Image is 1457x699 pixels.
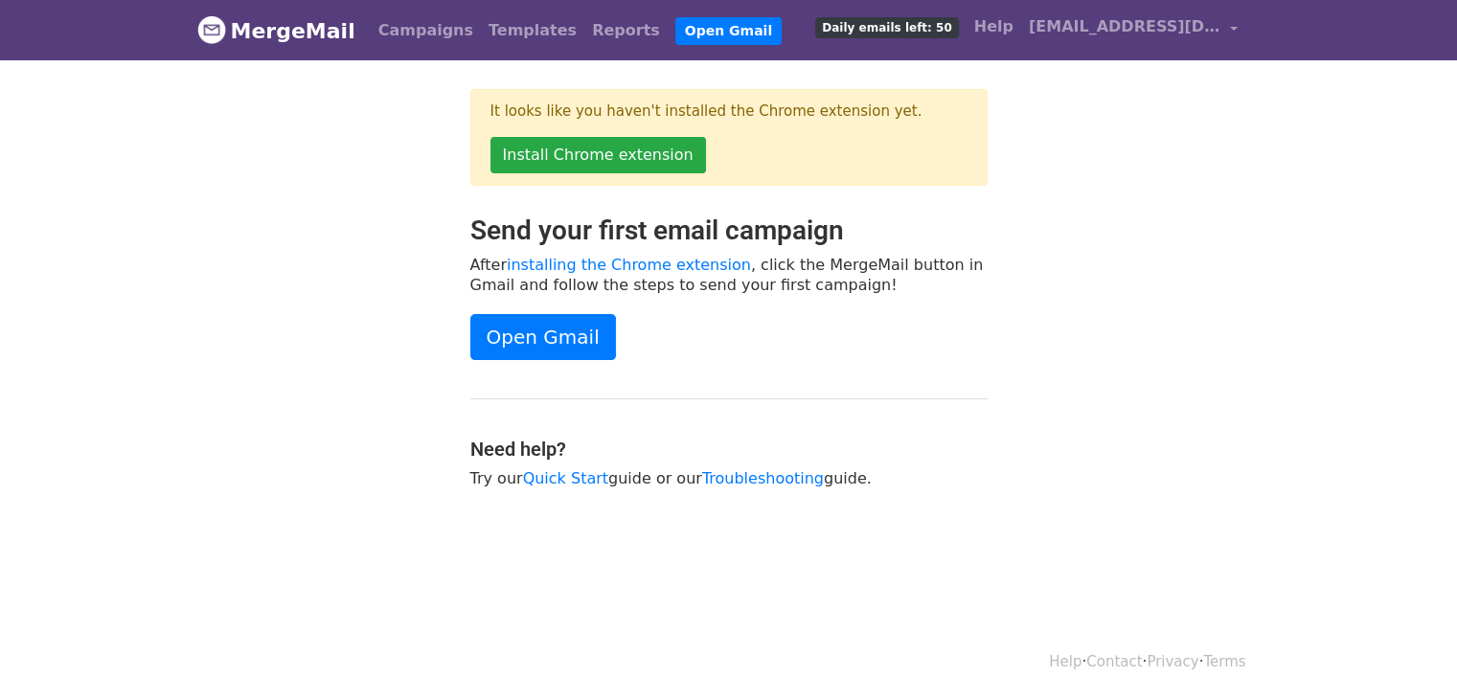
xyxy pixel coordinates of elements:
[815,17,958,38] span: Daily emails left: 50
[1361,607,1457,699] iframe: Chat Widget
[1203,653,1245,670] a: Terms
[702,469,824,487] a: Troubleshooting
[470,255,988,295] p: After , click the MergeMail button in Gmail and follow the steps to send your first campaign!
[1049,653,1081,670] a: Help
[197,15,226,44] img: MergeMail logo
[197,11,355,51] a: MergeMail
[584,11,668,50] a: Reports
[481,11,584,50] a: Templates
[675,17,782,45] a: Open Gmail
[470,314,616,360] a: Open Gmail
[490,137,706,173] a: Install Chrome extension
[470,438,988,461] h4: Need help?
[470,214,988,247] h2: Send your first email campaign
[371,11,481,50] a: Campaigns
[490,101,968,122] p: It looks like you haven't installed the Chrome extension yet.
[470,468,988,488] p: Try our guide or our guide.
[523,469,608,487] a: Quick Start
[1086,653,1142,670] a: Contact
[507,256,751,274] a: installing the Chrome extension
[808,8,966,46] a: Daily emails left: 50
[1147,653,1198,670] a: Privacy
[1361,607,1457,699] div: Widget de chat
[967,8,1021,46] a: Help
[1029,15,1220,38] span: [EMAIL_ADDRESS][DOMAIN_NAME]
[1021,8,1245,53] a: [EMAIL_ADDRESS][DOMAIN_NAME]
